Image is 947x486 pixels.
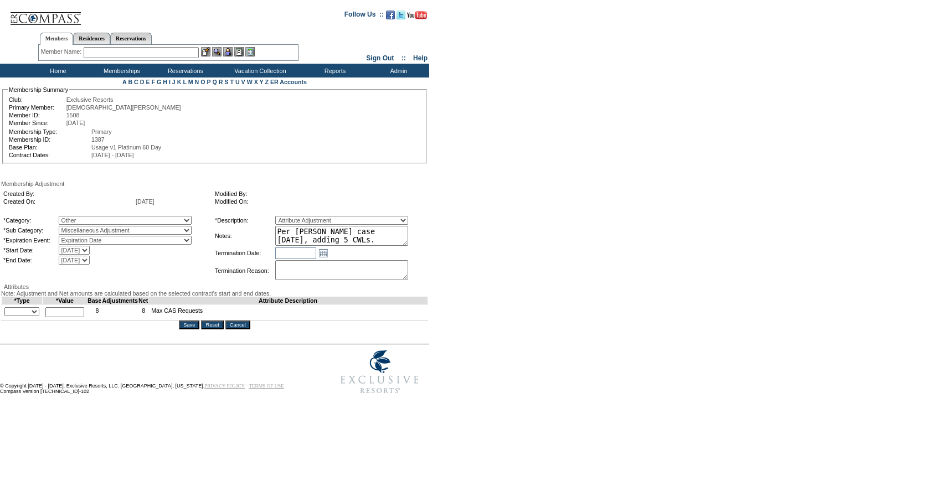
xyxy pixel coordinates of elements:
[241,79,245,85] a: V
[215,190,422,197] td: Modified By:
[302,64,366,77] td: Reports
[3,246,58,255] td: *Start Date:
[215,247,274,259] td: Termination Date:
[195,79,199,85] a: N
[8,86,69,93] legend: Membership Summary
[3,216,58,225] td: *Category:
[249,383,284,389] a: TERMS OF USE
[41,47,84,56] div: Member Name:
[201,320,223,329] input: Reset
[73,33,110,44] a: Residences
[136,198,155,205] span: [DATE]
[102,297,138,304] td: Adjustments
[366,64,429,77] td: Admin
[146,79,150,85] a: E
[215,260,274,281] td: Termination Reason:
[148,304,428,320] td: Max CAS Requests
[235,79,240,85] a: U
[204,383,245,389] a: PRIVACY POLICY
[89,64,152,77] td: Memberships
[91,128,112,135] span: Primary
[3,190,135,197] td: Created By:
[88,304,102,320] td: 8
[215,226,274,246] td: Notes:
[188,79,193,85] a: M
[169,79,171,85] a: I
[128,79,132,85] a: B
[245,47,255,56] img: b_calculator.gif
[25,64,89,77] td: Home
[402,54,406,62] span: ::
[66,112,80,118] span: 1508
[386,14,395,20] a: Become our fan on Facebook
[9,96,65,103] td: Club:
[148,297,428,304] td: Attribute Description
[110,33,152,44] a: Reservations
[179,320,199,329] input: Save
[234,47,244,56] img: Reservations
[9,104,65,111] td: Primary Member:
[88,297,102,304] td: Base
[3,226,58,235] td: *Sub Category:
[330,344,429,400] img: Exclusive Resorts
[247,79,253,85] a: W
[9,120,65,126] td: Member Since:
[122,79,126,85] a: A
[9,144,90,151] td: Base Plan:
[413,54,428,62] a: Help
[216,64,302,77] td: Vacation Collection
[407,14,427,20] a: Subscribe to our YouTube Channel
[1,290,428,297] div: Note: Adjustment and Net amounts are calculated based on the selected contract's start and end da...
[9,152,90,158] td: Contract Dates:
[9,136,90,143] td: Membership ID:
[2,297,43,304] td: *Type
[9,128,90,135] td: Membership Type:
[344,9,384,23] td: Follow Us ::
[3,236,58,245] td: *Expiration Event:
[200,79,205,85] a: O
[140,79,145,85] a: D
[215,198,422,205] td: Modified On:
[43,297,88,304] td: *Value
[397,14,405,20] a: Follow us on Twitter
[212,79,217,85] a: Q
[366,54,394,62] a: Sign Out
[223,47,233,56] img: Impersonate
[9,112,65,118] td: Member ID:
[215,216,274,225] td: *Description:
[138,304,148,320] td: 8
[66,104,181,111] span: [DEMOGRAPHIC_DATA][PERSON_NAME]
[224,79,228,85] a: S
[138,297,148,304] td: Net
[3,198,135,205] td: Created On:
[225,320,250,329] input: Cancel
[254,79,258,85] a: X
[386,11,395,19] img: Become our fan on Facebook
[1,283,428,290] div: Attributes
[207,79,211,85] a: P
[9,3,81,25] img: Compass Home
[66,96,114,103] span: Exclusive Resorts
[151,79,155,85] a: F
[91,136,105,143] span: 1387
[260,79,264,85] a: Y
[270,79,307,85] a: ER Accounts
[183,79,186,85] a: L
[219,79,223,85] a: R
[397,11,405,19] img: Follow us on Twitter
[66,120,85,126] span: [DATE]
[265,79,269,85] a: Z
[1,180,428,187] div: Membership Adjustment
[134,79,138,85] a: C
[91,144,161,151] span: Usage v1 Platinum 60 Day
[91,152,134,158] span: [DATE] - [DATE]
[152,64,216,77] td: Reservations
[407,11,427,19] img: Subscribe to our YouTube Channel
[40,33,74,45] a: Members
[317,247,330,259] a: Open the calendar popup.
[230,79,234,85] a: T
[201,47,210,56] img: b_edit.gif
[172,79,176,85] a: J
[212,47,222,56] img: View
[3,256,58,265] td: *End Date:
